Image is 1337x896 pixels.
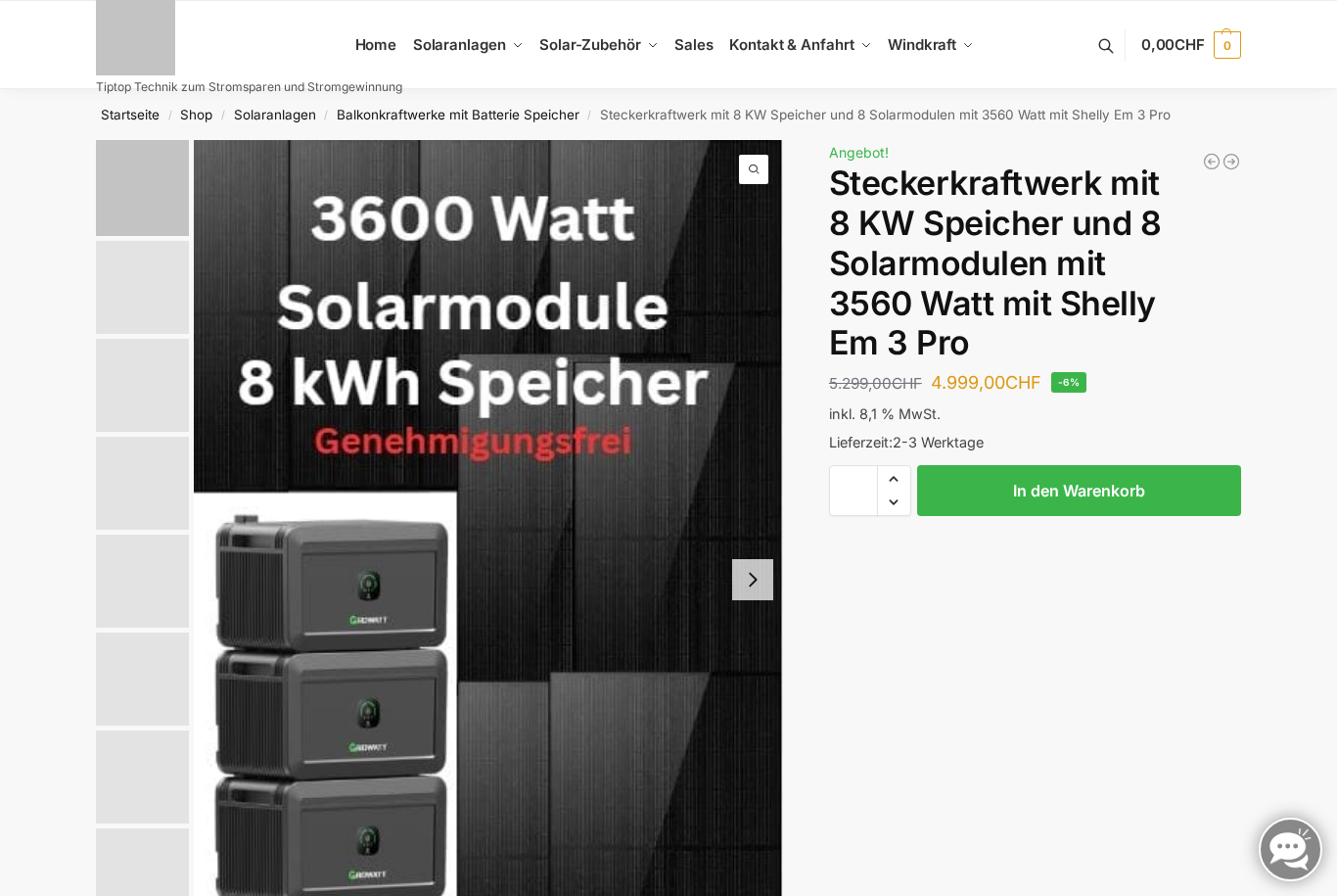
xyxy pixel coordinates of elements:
[829,434,984,450] span: Lieferzeit:
[96,535,189,628] img: Noah_Growatt_2000
[91,434,189,532] li: 4 / 9
[413,35,506,54] span: Solaranlagen
[674,35,714,54] span: Sales
[1051,372,1086,393] span: -6%
[667,1,721,89] a: Sales
[1141,35,1205,54] span: 0,00
[180,107,212,122] a: Shop
[721,1,880,89] a: Kontakt & Anfahrt
[1141,16,1241,74] a: 0,00CHF 0
[892,374,922,393] span: CHF
[91,140,189,238] li: 1 / 9
[893,434,984,450] span: 2-3 Werktage
[62,89,1276,140] nav: Breadcrumb
[234,107,316,122] a: Solaranlagen
[91,238,189,336] li: 2 / 9
[729,35,853,54] span: Kontakt & Anfahrt
[96,437,189,530] img: growatt-noah2000-lifepo4-batteriemodul-2048wh-speicher-fuer-balkonkraftwerk
[91,532,189,630] li: 5 / 9
[1202,152,1222,171] a: 900/600 mit 2,2 kWh Marstek Speicher
[931,372,1041,393] bdi: 4.999,00
[829,374,922,393] bdi: 5.299,00
[917,465,1241,516] button: In den Warenkorb
[732,559,773,600] button: Next slide
[96,140,189,236] img: 8kw-3600-watt-Collage.jpg
[96,241,189,334] img: solakon-balkonkraftwerk-890-800w-2-x-445wp-module-growatt-neo-800m-x-growatt-noah-2000-schuko-kab...
[101,107,160,122] a: Startseite
[878,490,910,515] span: Reduce quantity
[337,107,579,122] a: Balkonkraftwerke mit Batterie Speicher
[96,633,189,726] img: Anschlusskabel-3meter_schweizer-stecker
[160,108,180,123] span: /
[316,108,337,123] span: /
[96,731,189,824] img: Anschlusskabel_MC4
[531,1,667,89] a: Solar-Zubehör
[96,339,189,432] img: Growatt-NOAH-2000-flexible-erweiterung
[404,1,530,89] a: Solaranlagen
[829,405,941,422] span: inkl. 8,1 % MwSt.
[829,164,1241,363] h1: Steckerkraftwerk mit 8 KW Speicher und 8 Solarmodulen mit 3560 Watt mit Shelly Em 3 Pro
[91,728,189,825] li: 7 / 9
[829,144,889,161] span: Angebot!
[539,35,641,54] span: Solar-Zubehör
[878,466,910,492] span: Increase quantity
[1175,35,1205,54] span: CHF
[829,465,878,516] input: Produktmenge
[1214,31,1241,59] span: 0
[91,630,189,728] li: 6 / 9
[880,1,983,89] a: Windkraft
[579,108,600,123] span: /
[96,81,402,93] p: Tiptop Technik zum Stromsparen und Stromgewinnung
[91,336,189,434] li: 3 / 9
[212,108,233,123] span: /
[1222,152,1241,171] a: Steckerkraftwerk mit 8 KW Speicher und 8 Solarmodulen mit 3600 Watt
[1005,372,1041,393] span: CHF
[888,35,956,54] span: Windkraft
